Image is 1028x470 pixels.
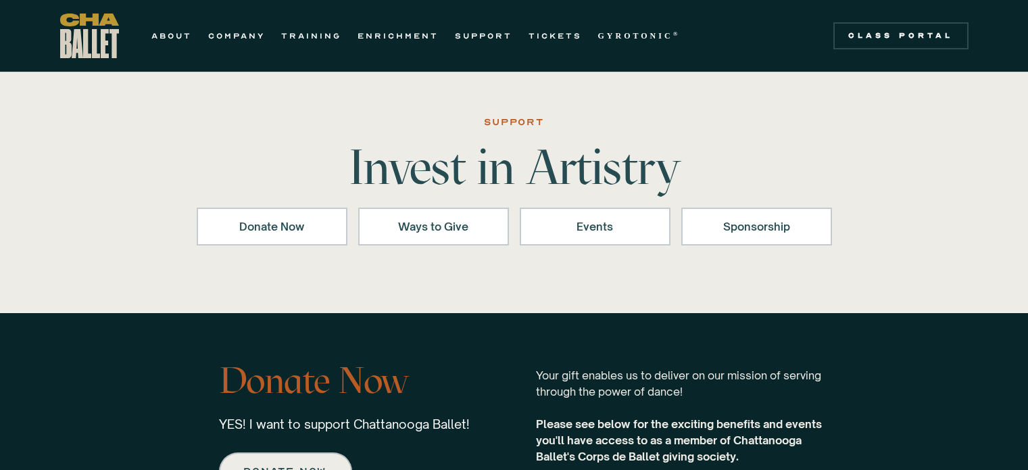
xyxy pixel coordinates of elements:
div: SUPPORT [484,114,544,131]
strong: GYROTONIC [598,31,673,41]
a: home [60,14,119,58]
a: TICKETS [529,28,582,44]
a: SUPPORT [455,28,512,44]
a: GYROTONIC® [598,28,681,44]
strong: Please see below for the exciting benefits and events you'll have access to as a member of Chatta... [536,417,822,463]
a: Events [520,208,670,245]
a: Sponsorship [681,208,832,245]
div: Sponsorship [699,218,814,235]
a: Class Portal [833,22,969,49]
a: TRAINING [281,28,341,44]
a: Donate Now [197,208,347,245]
sup: ® [673,30,681,37]
a: Ways to Give [358,208,509,245]
a: ABOUT [151,28,192,44]
div: Donate Now [214,218,330,235]
div: Ways to Give [376,218,491,235]
h1: Invest in Artistry [303,143,725,191]
a: ENRICHMENT [358,28,439,44]
a: COMPANY [208,28,265,44]
h3: Donate Now [219,354,470,408]
div: Events [537,218,653,235]
div: Class Portal [841,30,960,41]
p: YES! I want to support Chattanooga Ballet! [219,416,470,432]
